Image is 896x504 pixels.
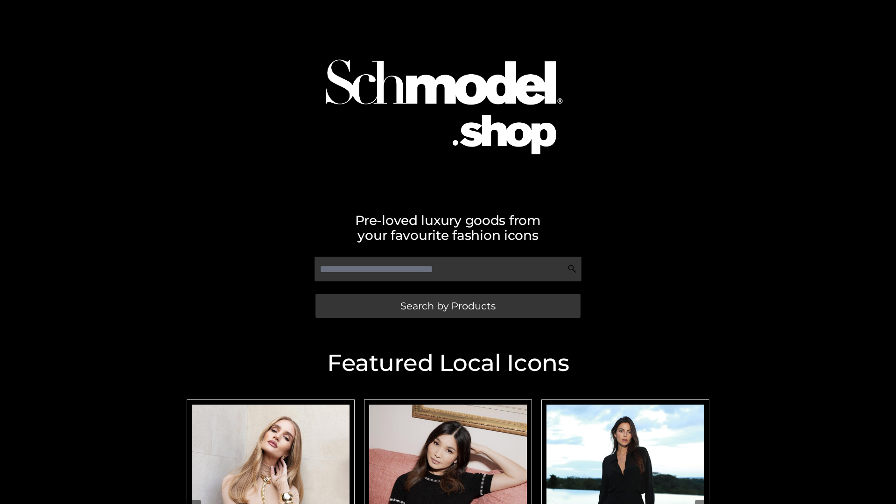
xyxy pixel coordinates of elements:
a: Search by Products [315,294,581,318]
h2: Pre-loved luxury goods from your favourite fashion icons [182,213,714,243]
img: Search Icon [567,264,577,273]
span: Search by Products [400,301,496,311]
h2: Featured Local Icons​ [182,351,714,375]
